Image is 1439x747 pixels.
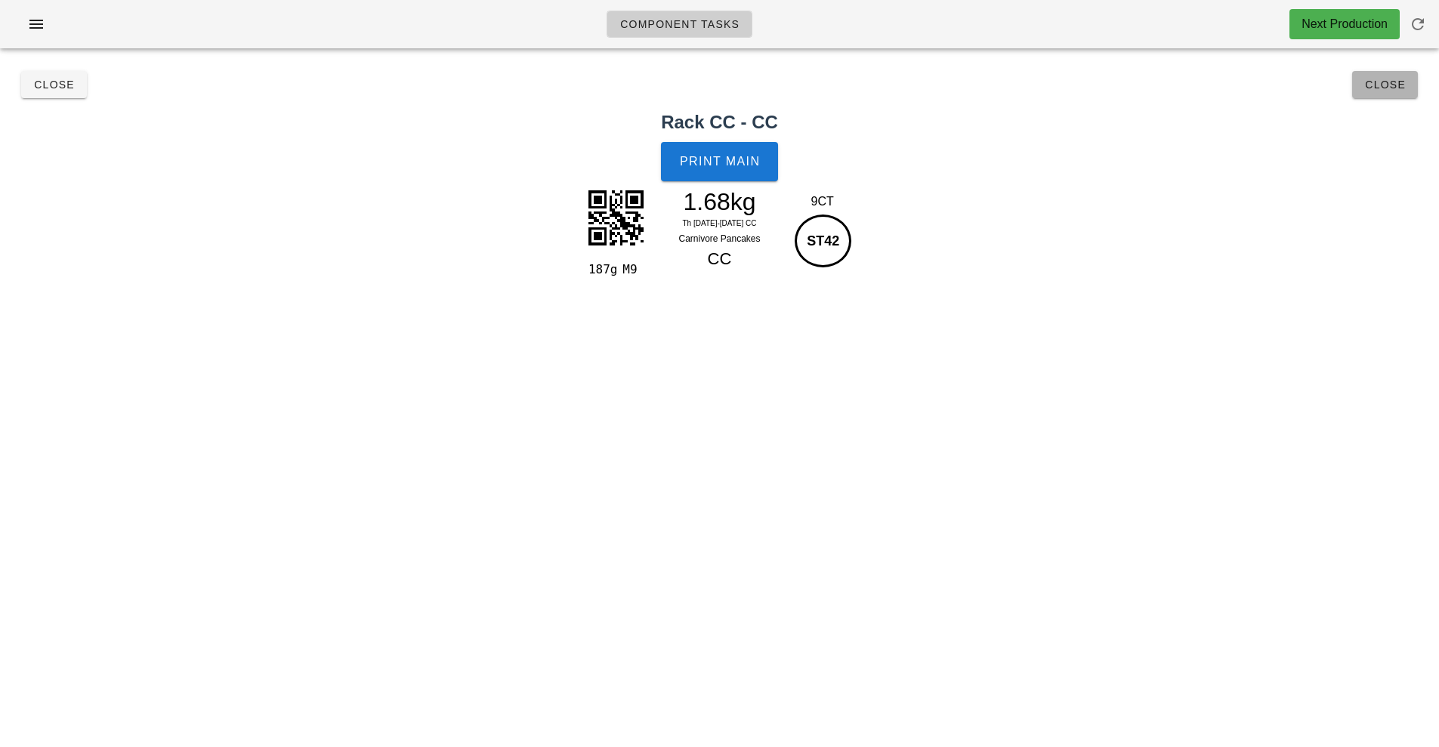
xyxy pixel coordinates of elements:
[9,109,1430,136] h2: Rack CC - CC
[1364,79,1406,91] span: Close
[578,180,653,255] img: jBfM7w73tqZAdnJPVJaUsjd683Zd9DQrA71oCQuQQf3vvqBSRi7rLfw5IK5XbF2nCBuFFxVd8cDZzz0tZM3eGEBERaOxWTT7X...
[654,231,786,246] div: Carnivore Pancakes
[708,249,732,268] span: CC
[683,219,757,227] span: Th [DATE]-[DATE] CC
[21,71,87,98] button: Close
[661,142,777,181] button: Print Main
[607,11,752,38] a: Component Tasks
[654,190,786,213] div: 1.68kg
[679,155,761,168] span: Print Main
[1352,71,1418,98] button: Close
[619,18,740,30] span: Component Tasks
[791,193,854,211] div: 9CT
[33,79,75,91] span: Close
[1302,15,1388,33] div: Next Production
[795,215,851,267] div: ST42
[616,260,647,279] div: M9
[585,260,616,279] div: 187g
